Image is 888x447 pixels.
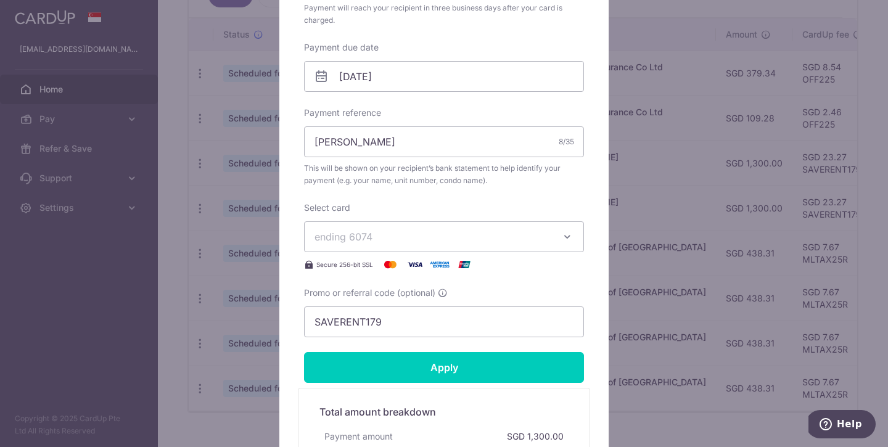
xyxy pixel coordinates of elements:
[304,107,381,119] label: Payment reference
[304,221,584,252] button: ending 6074
[304,41,379,54] label: Payment due date
[427,257,452,272] img: American Express
[304,202,350,214] label: Select card
[314,231,372,243] span: ending 6074
[378,257,403,272] img: Mastercard
[304,2,584,27] div: Payment will reach your recipient in three business days after your card is charged.
[316,260,373,269] span: Secure 256-bit SSL
[304,61,584,92] input: DD / MM / YYYY
[808,410,876,441] iframe: Opens a widget where you can find more information
[559,136,574,148] div: 8/35
[319,404,569,419] h5: Total amount breakdown
[304,162,584,187] span: This will be shown on your recipient’s bank statement to help identify your payment (e.g. your na...
[304,352,584,383] input: Apply
[452,257,477,272] img: UnionPay
[304,287,435,299] span: Promo or referral code (optional)
[403,257,427,272] img: Visa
